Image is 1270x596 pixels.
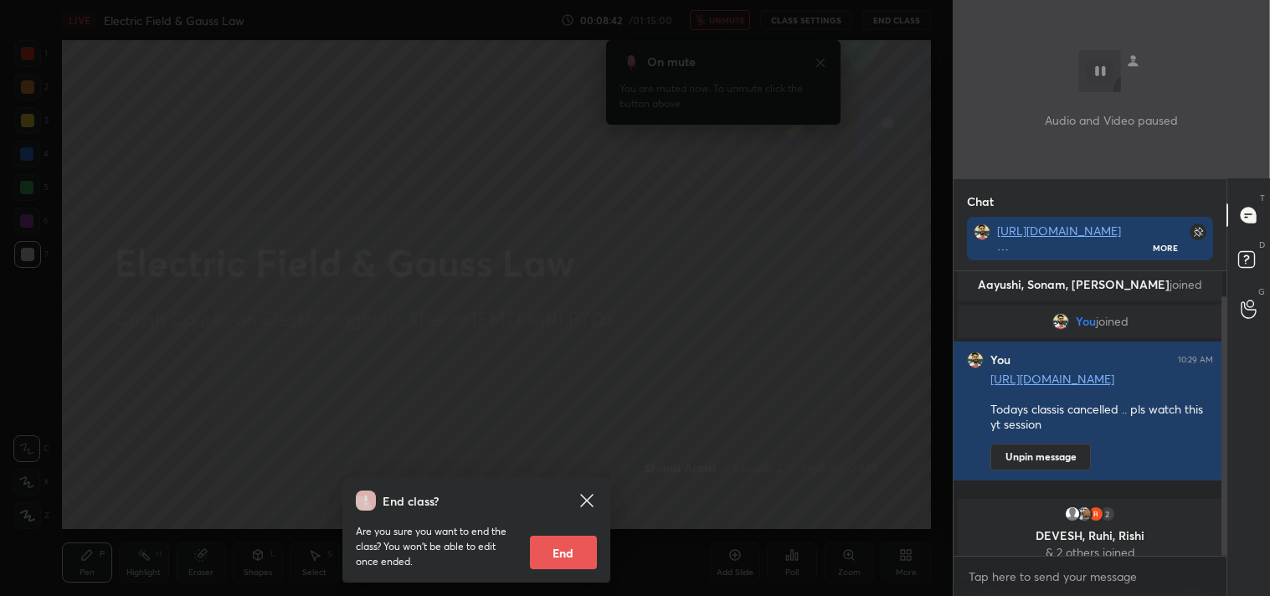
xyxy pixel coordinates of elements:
[1064,506,1081,522] img: default.png
[990,371,1114,387] a: [URL][DOMAIN_NAME]
[997,223,1154,254] div: Todays classis cancelled .. pls watch this yt session
[1260,192,1265,204] p: T
[974,223,990,240] img: f94f666b75404537a3dc3abc1e0511f3.jpg
[967,352,984,368] img: f94f666b75404537a3dc3abc1e0511f3.jpg
[1259,239,1265,251] p: D
[954,179,1007,223] p: Chat
[1153,242,1178,254] div: More
[1095,315,1128,328] span: joined
[1258,285,1265,298] p: G
[1075,315,1095,328] span: You
[968,529,1212,542] p: DEVESH, Ruhi, Rishi
[1045,111,1178,129] p: Audio and Video paused
[954,271,1226,556] div: grid
[1076,506,1093,522] img: e88f568d208e4024a18dae0ccb66bf60.jpg
[968,278,1212,291] p: Aayushi, Sonam, [PERSON_NAME]
[1051,313,1068,330] img: f94f666b75404537a3dc3abc1e0511f3.jpg
[1170,276,1202,292] span: joined
[383,492,439,510] h4: End class?
[1099,506,1116,522] div: 2
[968,546,1212,559] p: & 2 others joined
[1178,355,1213,365] div: 10:29 AM
[1087,506,1104,522] img: 3
[997,223,1121,239] a: [URL][DOMAIN_NAME]
[990,444,1091,470] button: Unpin message
[530,536,597,569] button: End
[990,372,1213,434] div: Todays classis cancelled .. pls watch this yt session
[990,352,1010,367] h6: You
[356,524,517,569] p: Are you sure you want to end the class? You won’t be able to edit once ended.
